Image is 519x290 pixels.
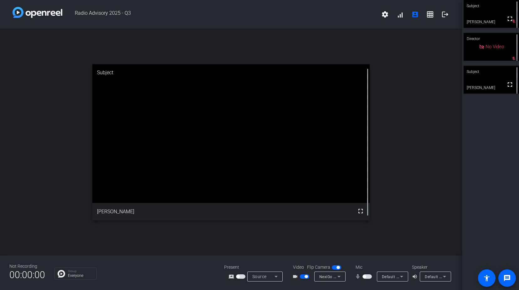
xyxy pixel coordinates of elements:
[483,274,491,282] mat-icon: accessibility
[68,274,93,277] p: Everyone
[13,7,62,18] img: white-gradient.svg
[506,81,514,88] mat-icon: fullscreen
[9,263,45,270] div: Not Recording
[9,267,45,282] span: 00:00:00
[503,274,511,282] mat-icon: message
[464,66,519,78] div: Subject
[319,274,396,279] span: NexiGo N930E FHD Webcam (3433:930e)
[349,264,412,271] div: Mic
[292,273,300,280] mat-icon: videocam_outline
[412,273,419,280] mat-icon: volume_up
[92,64,370,81] div: Subject
[412,264,450,271] div: Speaker
[229,273,236,280] mat-icon: screen_share_outline
[68,270,93,273] p: Group
[307,264,330,271] span: Flip Camera
[464,33,519,45] div: Director
[357,207,364,215] mat-icon: fullscreen
[224,264,287,271] div: Present
[355,273,362,280] mat-icon: mic_none
[486,44,504,49] span: No Video
[441,11,449,18] mat-icon: logout
[381,11,389,18] mat-icon: settings
[62,7,378,22] span: Radio Advisory 2025 - Q3
[426,11,434,18] mat-icon: grid_on
[58,270,65,277] img: Chat Icon
[393,7,408,22] button: signal_cellular_alt
[382,274,512,279] span: Default - Microphone (NexiGo N930E FHD Webcam Audio) (3433:930e)
[252,274,267,279] span: Source
[411,11,419,18] mat-icon: account_box
[425,274,492,279] span: Default - Speakers (Realtek(R) Audio)
[293,264,304,271] span: Video
[506,15,514,23] mat-icon: fullscreen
